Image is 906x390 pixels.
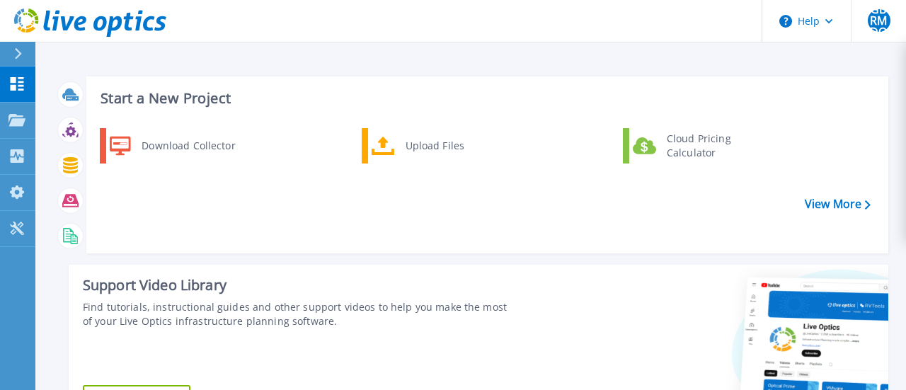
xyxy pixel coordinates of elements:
h3: Start a New Project [101,91,870,106]
div: Upload Files [398,132,503,160]
a: Download Collector [100,128,245,164]
a: View More [805,197,871,211]
div: Find tutorials, instructional guides and other support videos to help you make the most of your L... [83,300,509,328]
a: Upload Files [362,128,507,164]
a: Cloud Pricing Calculator [623,128,768,164]
div: Download Collector [134,132,241,160]
div: Support Video Library [83,276,509,294]
span: GBRMDO [868,4,890,38]
div: Cloud Pricing Calculator [660,132,764,160]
